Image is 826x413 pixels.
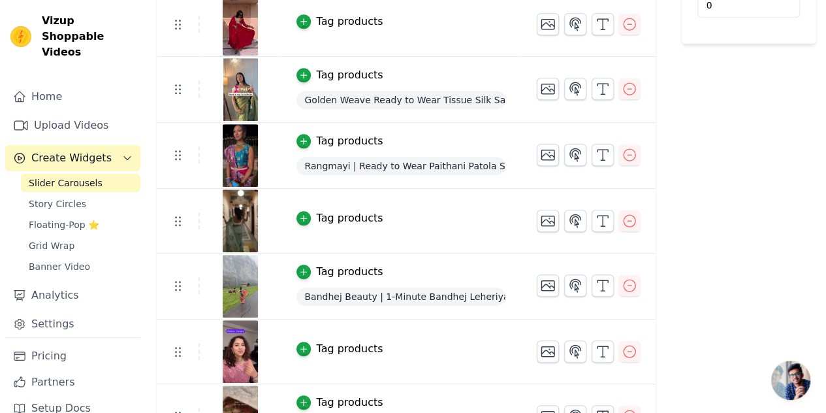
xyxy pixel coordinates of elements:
div: Tag products [316,341,383,357]
span: Grid Wrap [29,239,74,252]
a: Grid Wrap [21,237,140,255]
button: Change Thumbnail [537,144,559,166]
div: Tag products [316,264,383,280]
a: Floating-Pop ⭐ [21,216,140,234]
a: Pricing [5,343,140,369]
span: Vizup Shoppable Videos [42,13,135,60]
button: Tag products [296,14,383,29]
img: vizup-images-f198.png [222,58,259,121]
button: Tag products [296,67,383,83]
button: Tag products [296,264,383,280]
img: Vizup [10,26,31,47]
a: Home [5,84,140,110]
div: Open chat [771,361,810,400]
a: Story Circles [21,195,140,213]
div: Tag products [316,14,383,29]
span: Slider Carousels [29,176,103,190]
span: Story Circles [29,197,86,210]
img: vizup-images-bd1c.png [222,320,259,383]
span: Floating-Pop ⭐ [29,218,99,231]
button: Change Thumbnail [537,78,559,100]
span: Create Widgets [31,150,112,166]
a: Settings [5,311,140,337]
div: Tag products [316,67,383,83]
a: Analytics [5,282,140,308]
img: vizup-images-4702.png [222,124,259,187]
button: Change Thumbnail [537,13,559,35]
div: Tag products [316,210,383,226]
a: Banner Video [21,257,140,276]
a: Partners [5,369,140,395]
span: Banner Video [29,260,90,273]
span: Golden Weave Ready to Wear Tissue Silk Saree [296,91,505,109]
button: Tag products [296,133,383,149]
a: Slider Carousels [21,174,140,192]
span: Bandhej Beauty | 1-Minute Bandhej Leheriya [PERSON_NAME] [296,288,505,306]
button: Change Thumbnail [537,210,559,232]
div: Tag products [316,395,383,410]
a: Upload Videos [5,112,140,139]
button: Create Widgets [5,145,140,171]
img: vizup-images-6c71.png [222,190,259,252]
button: Tag products [296,395,383,410]
button: Change Thumbnail [537,274,559,297]
div: Tag products [316,133,383,149]
button: Tag products [296,341,383,357]
img: vizup-images-55b6.png [222,255,259,318]
button: Tag products [296,210,383,226]
span: Rangmayi | Ready to Wear Paithani Patola Saree [296,157,505,175]
button: Change Thumbnail [537,340,559,363]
